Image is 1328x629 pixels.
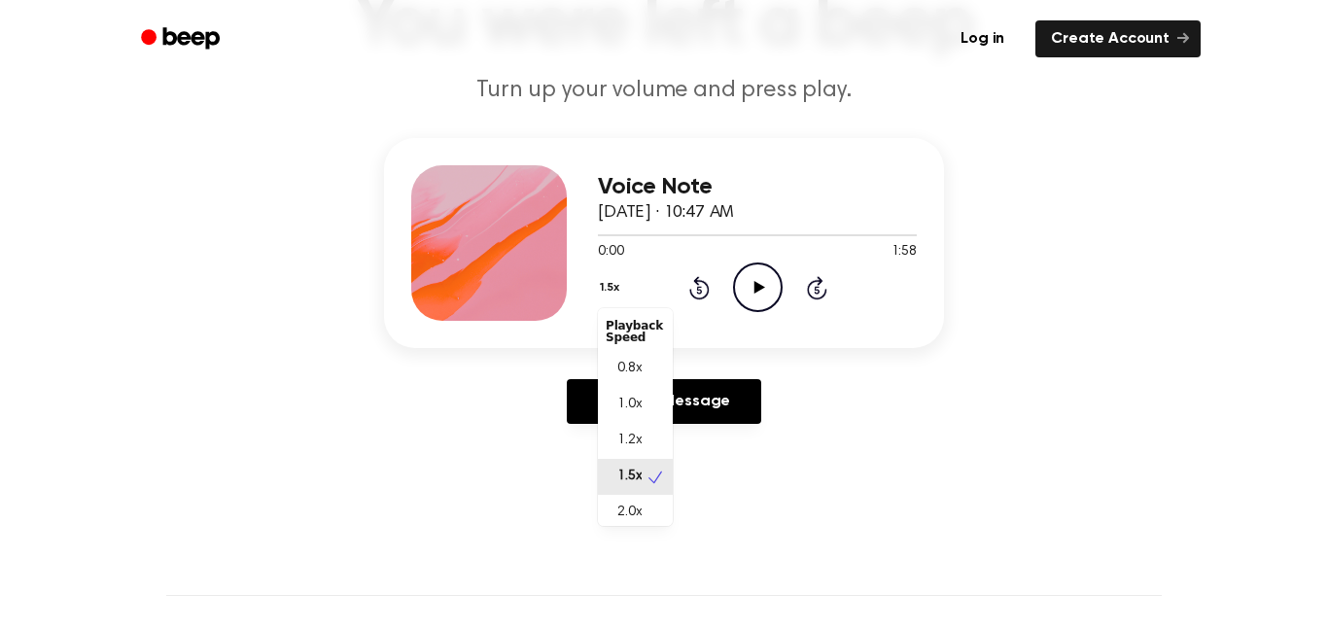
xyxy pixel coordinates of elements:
span: 1.0x [617,395,642,415]
button: 1.5x [598,271,626,304]
div: 1.5x [598,308,673,526]
span: 2.0x [617,503,642,523]
span: 0.8x [617,359,642,379]
span: 1.2x [617,431,642,451]
span: 1.5x [617,467,642,487]
div: Playback Speed [598,312,673,351]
